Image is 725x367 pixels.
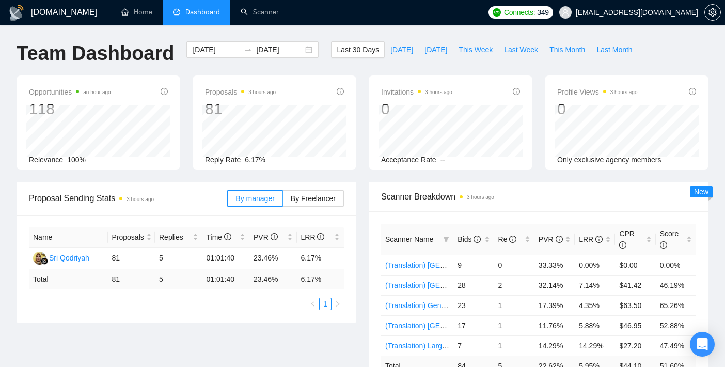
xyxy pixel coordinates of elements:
[337,88,344,95] span: info-circle
[705,8,720,17] span: setting
[29,192,227,205] span: Proposal Sending Stats
[494,255,534,275] td: 0
[596,44,632,55] span: Last Month
[534,275,575,295] td: 32.14%
[317,233,324,240] span: info-circle
[385,322,503,330] a: (Translation) [GEOGRAPHIC_DATA]
[205,86,276,98] span: Proposals
[619,241,626,249] span: info-circle
[557,86,638,98] span: Profile Views
[385,41,419,58] button: [DATE]
[494,315,534,335] td: 1
[207,233,231,241] span: Time
[271,233,278,240] span: info-circle
[453,315,494,335] td: 17
[29,269,108,289] td: Total
[494,335,534,356] td: 1
[453,295,494,315] td: 23
[205,156,241,164] span: Reply Rate
[544,41,591,58] button: This Month
[615,255,655,275] td: $0.00
[381,99,452,119] div: 0
[108,269,155,289] td: 81
[504,7,535,18] span: Connects:
[537,7,548,18] span: 349
[108,248,155,269] td: 81
[534,295,575,315] td: 17.39%
[656,295,696,315] td: 65.26%
[562,9,569,16] span: user
[49,252,89,264] div: Sri Qodriyah
[173,8,180,16] span: dashboard
[385,281,503,289] a: (Translation) [GEOGRAPHIC_DATA]
[694,188,708,196] span: New
[498,235,517,243] span: Re
[619,230,635,249] span: CPR
[660,241,667,249] span: info-circle
[385,342,474,350] a: (Translation) Large Projects
[575,335,615,356] td: 14.29%
[127,196,154,202] time: 3 hours ago
[301,233,325,241] span: LRR
[67,156,86,164] span: 100%
[185,8,220,17] span: Dashboard
[331,41,385,58] button: Last 30 Days
[291,194,336,203] span: By Freelancer
[534,335,575,356] td: 14.29%
[440,156,445,164] span: --
[249,248,297,269] td: 23.46%
[159,232,191,243] span: Replies
[690,332,715,357] div: Open Intercom Messenger
[385,235,433,243] span: Scanner Name
[453,335,494,356] td: 7
[453,275,494,295] td: 28
[224,233,231,240] span: info-circle
[458,235,481,243] span: Bids
[595,236,603,243] span: info-circle
[112,232,144,243] span: Proposals
[248,89,276,95] time: 3 hours ago
[249,269,297,289] td: 23.46 %
[41,257,48,265] img: gigradar-bm.png
[615,275,655,295] td: $41.42
[108,227,155,248] th: Proposals
[579,235,603,243] span: LRR
[332,298,344,310] li: Next Page
[385,301,453,310] a: (Translation) General
[656,275,696,295] td: 46.19%
[241,8,279,17] a: searchScanner
[656,315,696,335] td: 52.88%
[494,275,534,295] td: 2
[474,236,481,243] span: info-circle
[337,44,379,55] span: Last 30 Days
[320,298,331,310] a: 1
[689,88,696,95] span: info-circle
[310,301,316,307] span: left
[656,335,696,356] td: 47.49%
[235,194,274,203] span: By manager
[381,156,436,164] span: Acceptance Rate
[459,44,493,55] span: This Week
[424,44,447,55] span: [DATE]
[29,156,63,164] span: Relevance
[453,41,498,58] button: This Week
[155,269,202,289] td: 5
[29,227,108,248] th: Name
[443,236,449,242] span: filter
[244,45,252,54] span: swap-right
[307,298,319,310] li: Previous Page
[704,4,721,21] button: setting
[332,298,344,310] button: right
[509,236,516,243] span: info-circle
[534,315,575,335] td: 11.76%
[513,88,520,95] span: info-circle
[493,8,501,17] img: upwork-logo.png
[8,5,25,21] img: logo
[385,261,503,269] a: (Translation) [GEOGRAPHIC_DATA]
[319,298,332,310] li: 1
[575,315,615,335] td: 5.88%
[660,230,679,249] span: Score
[425,89,452,95] time: 3 hours ago
[83,89,111,95] time: an hour ago
[534,255,575,275] td: 33.33%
